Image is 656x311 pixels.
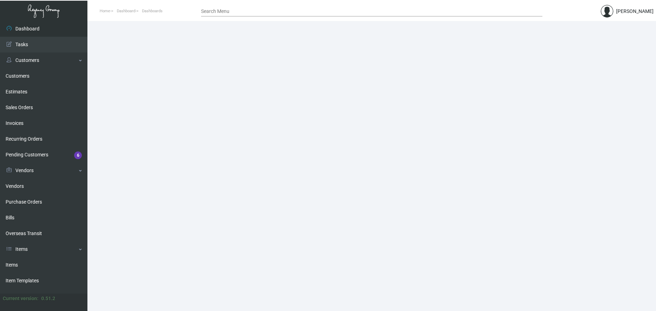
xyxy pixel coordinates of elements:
[601,5,613,17] img: admin@bootstrapmaster.com
[142,9,163,13] span: Dashboards
[41,295,55,302] div: 0.51.2
[616,8,654,15] div: [PERSON_NAME]
[3,295,38,302] div: Current version:
[117,9,135,13] span: Dashboard
[100,9,110,13] span: Home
